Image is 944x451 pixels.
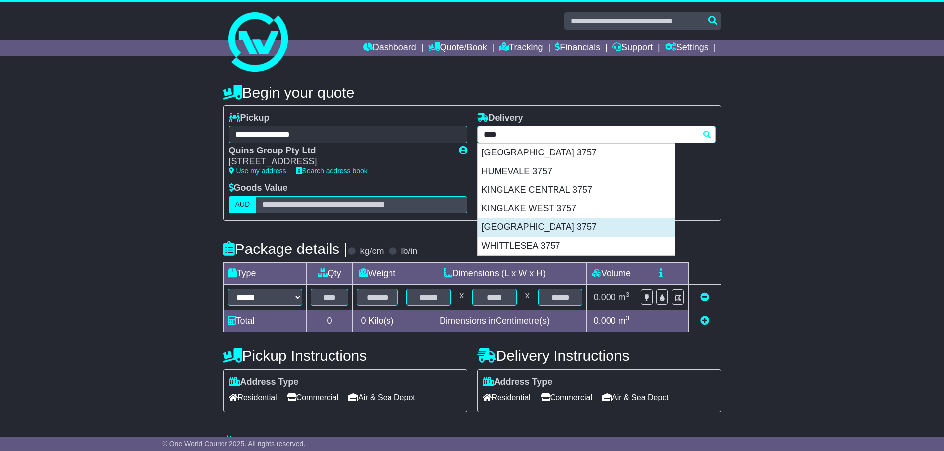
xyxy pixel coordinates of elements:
label: Pickup [229,113,270,124]
label: kg/cm [360,246,384,257]
span: 0 [361,316,366,326]
span: Commercial [541,390,592,405]
span: Air & Sea Depot [602,390,669,405]
a: Dashboard [363,40,416,56]
label: Delivery [477,113,523,124]
a: Add new item [700,316,709,326]
h4: Delivery Instructions [477,348,721,364]
a: Search address book [296,167,368,175]
label: Address Type [483,377,553,388]
td: Weight [352,262,402,284]
a: Tracking [499,40,543,56]
span: m [618,316,630,326]
a: Support [612,40,653,56]
span: © One World Courier 2025. All rights reserved. [163,440,306,448]
a: Quote/Book [428,40,487,56]
td: Type [223,262,306,284]
div: WHITTLESEA 3757 [478,237,675,255]
td: Qty [306,262,352,284]
typeahead: Please provide city [477,126,716,143]
h4: Package details | [223,241,348,257]
div: HUMEVALE 3757 [478,162,675,181]
td: Total [223,310,306,332]
sup: 3 [626,314,630,322]
label: AUD [229,196,257,213]
span: m [618,292,630,302]
td: Dimensions (L x W x H) [402,262,587,284]
div: [STREET_ADDRESS] [229,156,449,167]
div: KINGLAKE WEST 3757 [478,200,675,218]
div: KINGLAKE CENTRAL 3757 [478,181,675,200]
a: Settings [665,40,709,56]
h4: Begin your quote [223,84,721,100]
td: Volume [587,262,636,284]
div: [GEOGRAPHIC_DATA] 3757 [478,218,675,237]
td: 0 [306,310,352,332]
h4: Warranty & Insurance [223,435,721,451]
td: Kilo(s) [352,310,402,332]
span: 0.000 [594,292,616,302]
sup: 3 [626,291,630,298]
td: x [521,284,534,310]
label: Address Type [229,377,299,388]
label: Goods Value [229,183,288,194]
a: Remove this item [700,292,709,302]
div: [GEOGRAPHIC_DATA] 3757 [478,144,675,162]
td: Dimensions in Centimetre(s) [402,310,587,332]
span: 0.000 [594,316,616,326]
span: Residential [229,390,277,405]
span: Commercial [287,390,338,405]
h4: Pickup Instructions [223,348,467,364]
a: Use my address [229,167,286,175]
td: x [455,284,468,310]
a: Financials [555,40,600,56]
span: Residential [483,390,531,405]
label: lb/in [401,246,417,257]
div: Quins Group Pty Ltd [229,146,449,156]
span: Air & Sea Depot [348,390,415,405]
